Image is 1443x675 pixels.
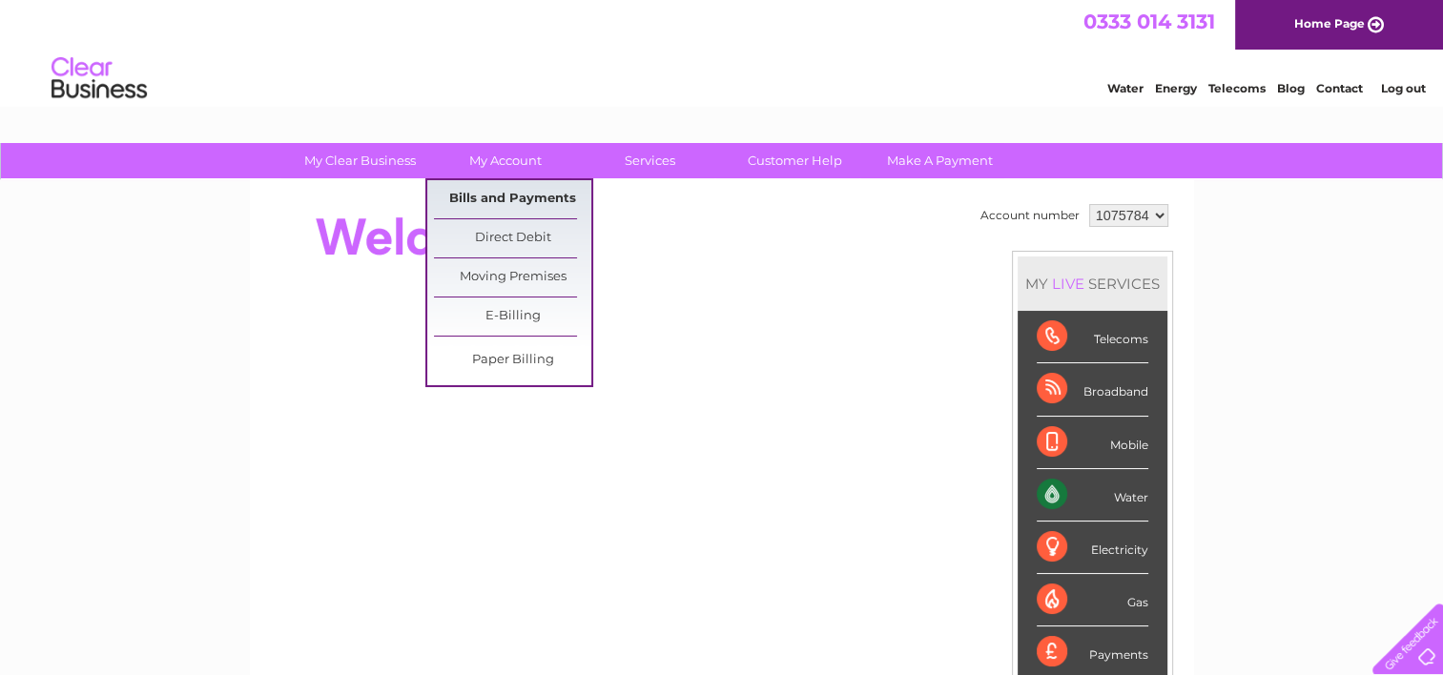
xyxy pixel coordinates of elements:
a: Make A Payment [861,143,1019,178]
a: Services [571,143,729,178]
img: logo.png [51,50,148,108]
div: Telecoms [1037,311,1148,363]
div: Broadband [1037,363,1148,416]
a: Contact [1316,81,1363,95]
td: Account number [976,199,1084,232]
div: Clear Business is a trading name of Verastar Limited (registered in [GEOGRAPHIC_DATA] No. 3667643... [272,10,1173,92]
div: Gas [1037,574,1148,626]
a: 0333 014 3131 [1083,10,1215,33]
div: Electricity [1037,522,1148,574]
a: Direct Debit [434,219,591,257]
a: Paper Billing [434,341,591,379]
a: Bills and Payments [434,180,591,218]
a: Water [1107,81,1144,95]
a: Energy [1155,81,1197,95]
div: LIVE [1048,275,1088,293]
div: Mobile [1037,417,1148,469]
a: Moving Premises [434,258,591,297]
a: My Clear Business [281,143,439,178]
a: Customer Help [716,143,874,178]
a: My Account [426,143,584,178]
a: E-Billing [434,297,591,336]
div: MY SERVICES [1018,256,1167,311]
a: Log out [1380,81,1425,95]
div: Water [1037,469,1148,522]
a: Blog [1277,81,1305,95]
a: Telecoms [1208,81,1266,95]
